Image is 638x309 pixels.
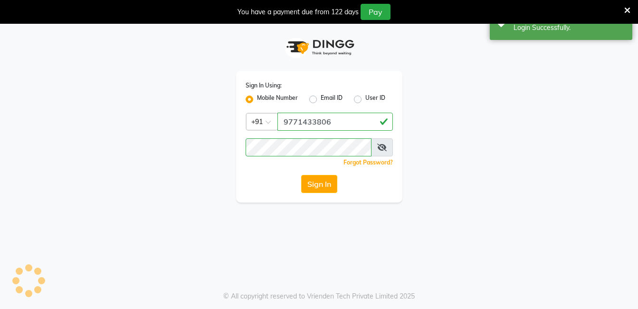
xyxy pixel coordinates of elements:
[277,113,393,131] input: Username
[365,94,385,105] label: User ID
[281,33,357,61] img: logo1.svg
[246,138,371,156] input: Username
[257,94,298,105] label: Mobile Number
[321,94,343,105] label: Email ID
[301,175,337,193] button: Sign In
[246,81,282,90] label: Sign In Using:
[514,23,625,33] div: Login Successfully.
[343,159,393,166] a: Forgot Password?
[238,7,359,17] div: You have a payment due from 122 days
[361,4,390,20] button: Pay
